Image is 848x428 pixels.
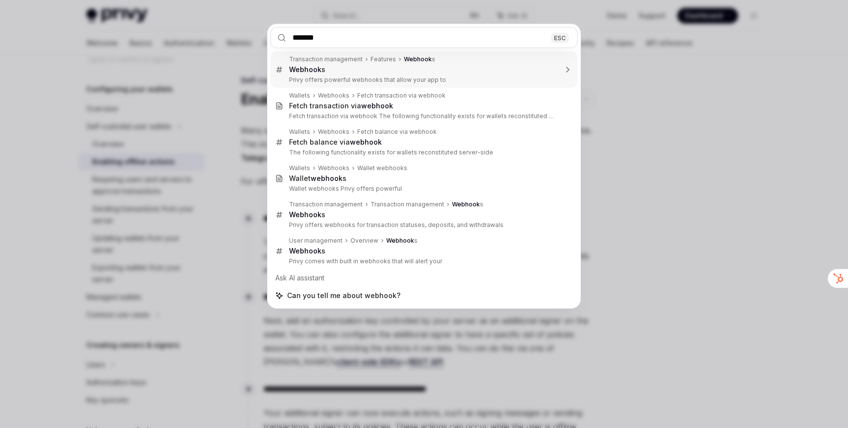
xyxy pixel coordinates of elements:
[289,210,325,219] div: s
[289,138,382,147] div: Fetch balance via
[357,128,437,136] div: Fetch balance via webhook
[289,247,325,255] div: s
[350,237,378,245] div: Overview
[404,55,435,63] div: s
[289,76,557,84] p: Privy offers powerful webhooks that allow your app to
[289,55,363,63] div: Transaction management
[386,237,418,245] div: s
[289,128,310,136] div: Wallets
[289,149,557,156] p: The following functionality exists for wallets reconstituted server-side
[270,269,578,287] div: Ask AI assistant
[289,164,310,172] div: Wallets
[289,65,321,74] b: Webhook
[404,55,432,63] b: Webhook
[287,291,400,301] span: Can you tell me about webhook?
[318,164,349,172] div: Webhooks
[551,32,569,43] div: ESC
[357,92,446,100] div: Fetch transaction via webhook
[289,247,321,255] b: Webhook
[289,101,393,110] div: Fetch transaction via
[371,201,444,208] div: Transaction management
[452,201,483,208] div: s
[386,237,414,244] b: Webhook
[318,128,349,136] div: Webhooks
[357,164,407,172] div: Wallet webhooks
[289,210,321,219] b: Webhook
[318,92,349,100] div: Webhooks
[452,201,480,208] b: Webhook
[289,65,325,74] div: s
[289,185,557,193] p: Wallet webhooks Privy offers powerful
[289,92,310,100] div: Wallets
[289,237,343,245] div: User management
[289,257,557,265] p: Privy comes with built in webhooks that will alert your
[371,55,396,63] div: Features
[350,138,382,146] b: webhook
[289,174,346,183] div: Wallet s
[289,201,363,208] div: Transaction management
[361,101,393,110] b: webhook
[311,174,343,182] b: webhook
[289,112,557,120] p: Fetch transaction via webhook The following functionality exists for wallets reconstituted server-s
[289,221,557,229] p: Privy offers webhooks for transaction statuses, deposits, and withdrawals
